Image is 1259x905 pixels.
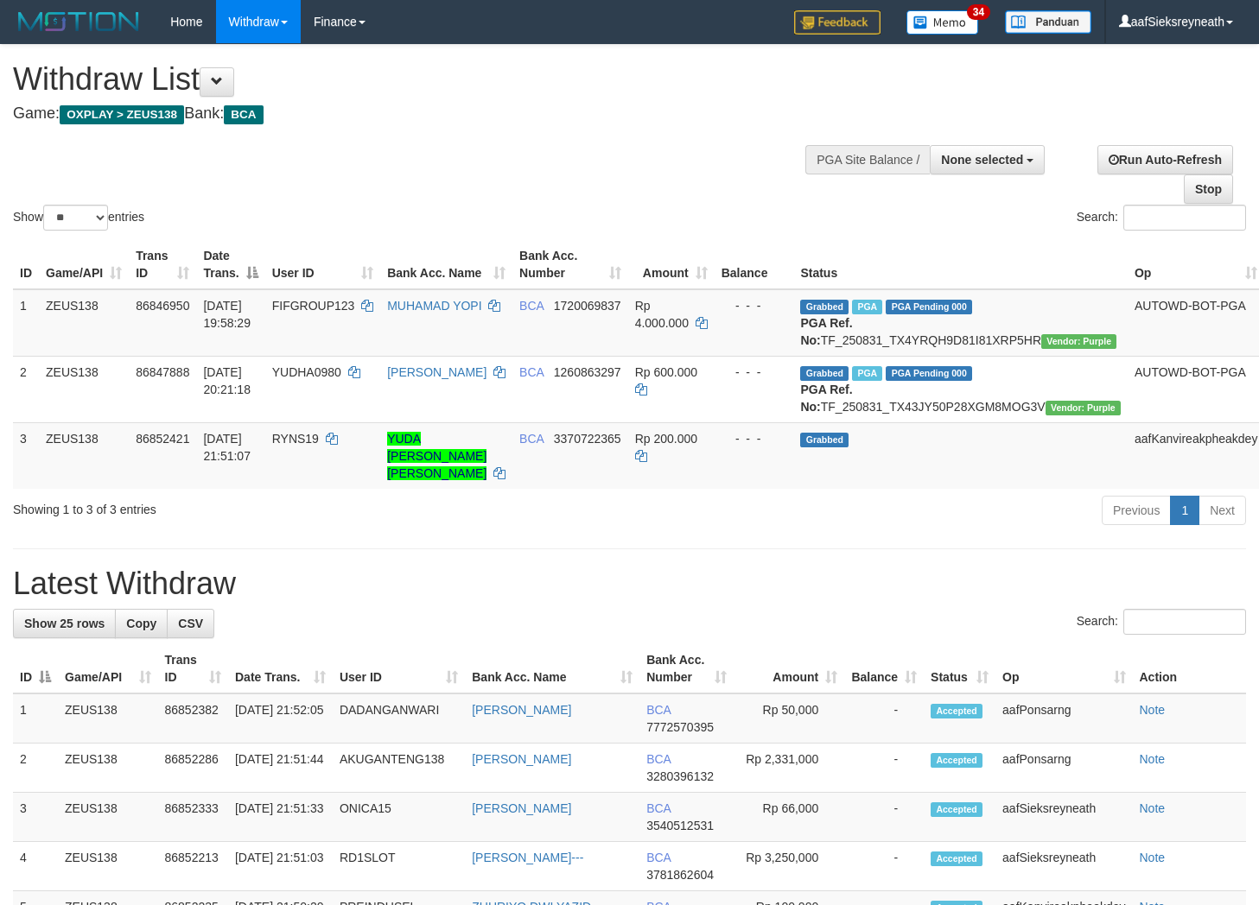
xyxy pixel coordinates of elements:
[1140,703,1166,717] a: Note
[228,644,333,693] th: Date Trans.: activate to sort column ascending
[805,145,930,174] div: PGA Site Balance /
[203,432,251,463] span: [DATE] 21:51:07
[635,432,697,446] span: Rp 200.000
[646,752,671,766] span: BCA
[639,644,734,693] th: Bank Acc. Number: activate to sort column ascending
[1077,205,1246,231] label: Search:
[115,609,168,638] a: Copy
[554,365,621,379] span: Copy 1260863297 to clipboard
[58,744,158,793] td: ZEUS138
[158,842,228,891] td: 86852213
[886,300,972,314] span: PGA Pending
[931,802,982,817] span: Accepted
[931,851,982,866] span: Accepted
[734,744,844,793] td: Rp 2,331,000
[793,289,1128,357] td: TF_250831_TX4YRQH9D81I81XRP5HR
[333,842,465,891] td: RD1SLOT
[387,365,486,379] a: [PERSON_NAME]
[800,366,849,381] span: Grabbed
[333,644,465,693] th: User ID: activate to sort column ascending
[39,356,129,422] td: ZEUS138
[1005,10,1091,34] img: panduan.png
[1077,609,1246,635] label: Search:
[1046,401,1121,415] span: Vendor URL: https://trx4.1velocity.biz
[646,769,714,783] span: Copy 3280396132 to clipboard
[43,205,108,231] select: Showentries
[13,693,58,744] td: 1
[465,644,639,693] th: Bank Acc. Name: activate to sort column ascending
[13,566,1246,601] h1: Latest Withdraw
[58,644,158,693] th: Game/API: activate to sort column ascending
[387,432,486,480] a: YUDA [PERSON_NAME] [PERSON_NAME]
[387,299,481,313] a: MUHAMAD YOPI
[39,422,129,489] td: ZEUS138
[722,364,787,381] div: - - -
[844,693,924,744] td: -
[13,205,144,231] label: Show entries
[265,240,380,289] th: User ID: activate to sort column ascending
[1184,174,1233,204] a: Stop
[472,851,583,864] a: [PERSON_NAME]---
[13,105,822,123] h4: Game: Bank:
[1123,609,1246,635] input: Search:
[635,299,689,330] span: Rp 4.000.000
[228,842,333,891] td: [DATE] 21:51:03
[995,693,1132,744] td: aafPonsarng
[800,300,849,314] span: Grabbed
[136,432,189,446] span: 86852421
[722,297,787,314] div: - - -
[793,356,1128,422] td: TF_250831_TX43JY50P28XGM8MOG3V
[24,617,105,630] span: Show 25 rows
[58,793,158,842] td: ZEUS138
[472,801,571,815] a: [PERSON_NAME]
[13,644,58,693] th: ID: activate to sort column descending
[646,868,714,882] span: Copy 3781862604 to clipboard
[800,433,849,447] span: Grabbed
[715,240,794,289] th: Balance
[472,703,571,717] a: [PERSON_NAME]
[136,299,189,313] span: 86846950
[196,240,264,289] th: Date Trans.: activate to sort column descending
[228,693,333,744] td: [DATE] 21:52:05
[13,289,39,357] td: 1
[60,105,184,124] span: OXPLAY > ZEUS138
[13,744,58,793] td: 2
[158,793,228,842] td: 86852333
[39,289,129,357] td: ZEUS138
[995,644,1132,693] th: Op: activate to sort column ascending
[13,793,58,842] td: 3
[844,842,924,891] td: -
[844,744,924,793] td: -
[224,105,263,124] span: BCA
[646,819,714,832] span: Copy 3540512531 to clipboard
[272,299,355,313] span: FIFGROUP123
[734,693,844,744] td: Rp 50,000
[995,842,1132,891] td: aafSieksreyneath
[13,422,39,489] td: 3
[203,365,251,396] span: [DATE] 20:21:18
[126,617,156,630] span: Copy
[646,720,714,734] span: Copy 7772570395 to clipboard
[333,793,465,842] td: ONICA15
[793,240,1128,289] th: Status
[1140,851,1166,864] a: Note
[380,240,512,289] th: Bank Acc. Name: activate to sort column ascending
[13,356,39,422] td: 2
[646,703,671,717] span: BCA
[967,4,990,20] span: 34
[800,383,852,414] b: PGA Ref. No:
[272,365,341,379] span: YUDHA0980
[158,744,228,793] td: 86852286
[519,365,544,379] span: BCA
[13,9,144,35] img: MOTION_logo.png
[1199,496,1246,525] a: Next
[995,744,1132,793] td: aafPonsarng
[333,693,465,744] td: DADANGANWARI
[228,793,333,842] td: [DATE] 21:51:33
[628,240,715,289] th: Amount: activate to sort column ascending
[1140,801,1166,815] a: Note
[924,644,995,693] th: Status: activate to sort column ascending
[800,316,852,347] b: PGA Ref. No:
[1170,496,1199,525] a: 1
[931,704,982,718] span: Accepted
